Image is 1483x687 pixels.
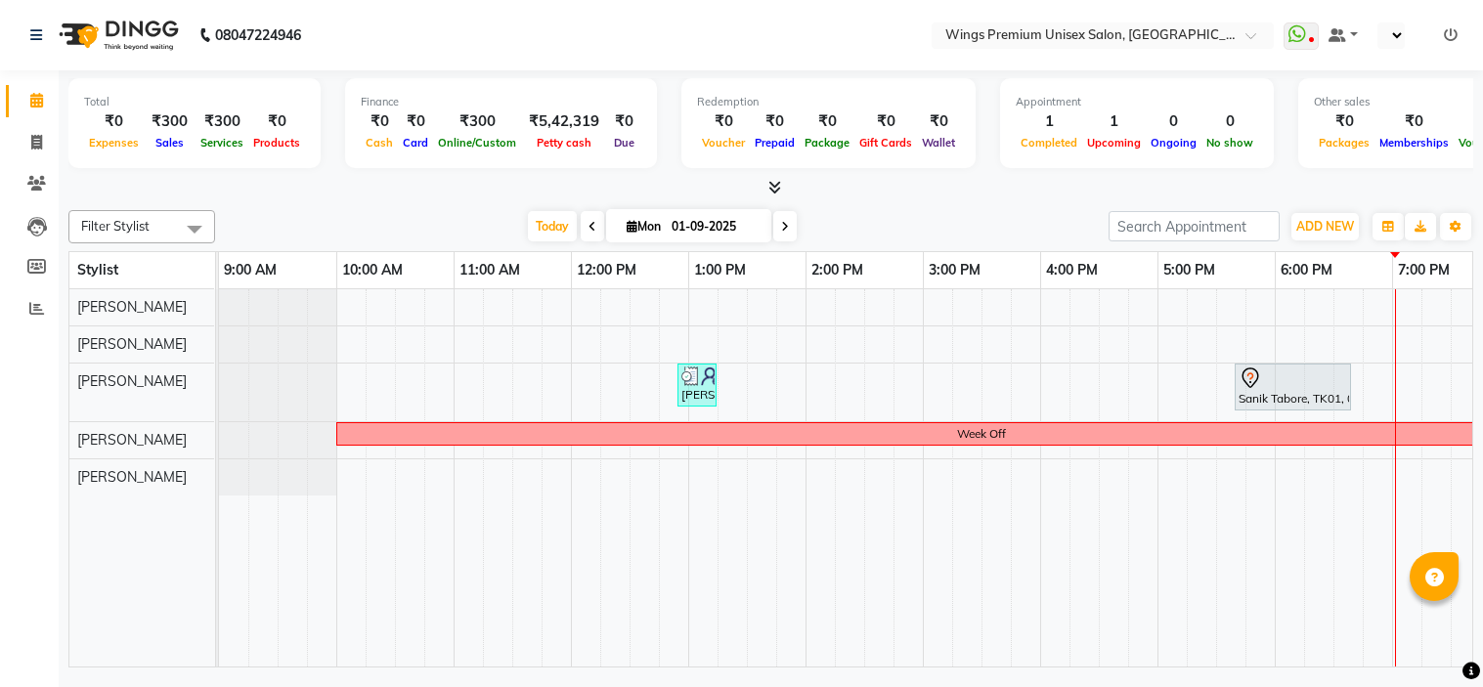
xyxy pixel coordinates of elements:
[807,256,868,284] a: 2:00 PM
[666,212,763,241] input: 2025-09-01
[1158,256,1220,284] a: 5:00 PM
[1401,609,1463,667] iframe: chat widget
[1393,256,1455,284] a: 7:00 PM
[800,110,854,133] div: ₹0
[84,94,305,110] div: Total
[1082,110,1146,133] div: 1
[679,366,715,404] div: [PERSON_NAME], TK02, 12:55 PM-01:15 PM, Gel Polish Remove Hand
[1296,219,1354,234] span: ADD NEW
[196,136,248,150] span: Services
[1041,256,1103,284] a: 4:00 PM
[609,136,639,150] span: Due
[924,256,985,284] a: 3:00 PM
[957,425,1006,443] div: Week Off
[248,136,305,150] span: Products
[433,110,521,133] div: ₹300
[84,136,144,150] span: Expenses
[532,136,596,150] span: Petty cash
[607,110,641,133] div: ₹0
[77,431,187,449] span: [PERSON_NAME]
[77,298,187,316] span: [PERSON_NAME]
[433,136,521,150] span: Online/Custom
[1201,136,1258,150] span: No show
[528,211,577,241] span: Today
[1237,366,1349,408] div: Sanik Tabore, TK01, 05:40 PM-06:40 PM, Caline Therapy [DEMOGRAPHIC_DATA] (Get Free Caline Serum) ...
[917,136,960,150] span: Wallet
[1082,136,1146,150] span: Upcoming
[144,110,196,133] div: ₹300
[1291,213,1359,240] button: ADD NEW
[215,8,301,63] b: 08047224946
[697,136,750,150] span: Voucher
[521,110,607,133] div: ₹5,42,319
[1016,110,1082,133] div: 1
[151,136,189,150] span: Sales
[800,136,854,150] span: Package
[917,110,960,133] div: ₹0
[854,110,917,133] div: ₹0
[1374,110,1454,133] div: ₹0
[750,136,800,150] span: Prepaid
[337,256,408,284] a: 10:00 AM
[77,261,118,279] span: Stylist
[84,110,144,133] div: ₹0
[1276,256,1337,284] a: 6:00 PM
[1016,136,1082,150] span: Completed
[77,372,187,390] span: [PERSON_NAME]
[697,94,960,110] div: Redemption
[361,110,398,133] div: ₹0
[697,110,750,133] div: ₹0
[750,110,800,133] div: ₹0
[1146,110,1201,133] div: 0
[1109,211,1280,241] input: Search Appointment
[1201,110,1258,133] div: 0
[361,94,641,110] div: Finance
[1374,136,1454,150] span: Memberships
[1146,136,1201,150] span: Ongoing
[77,468,187,486] span: [PERSON_NAME]
[248,110,305,133] div: ₹0
[398,136,433,150] span: Card
[361,136,398,150] span: Cash
[196,110,248,133] div: ₹300
[854,136,917,150] span: Gift Cards
[398,110,433,133] div: ₹0
[1314,136,1374,150] span: Packages
[77,335,187,353] span: [PERSON_NAME]
[689,256,751,284] a: 1:00 PM
[1016,94,1258,110] div: Appointment
[455,256,525,284] a: 11:00 AM
[572,256,641,284] a: 12:00 PM
[1314,110,1374,133] div: ₹0
[50,8,184,63] img: logo
[81,218,150,234] span: Filter Stylist
[219,256,282,284] a: 9:00 AM
[622,219,666,234] span: Mon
